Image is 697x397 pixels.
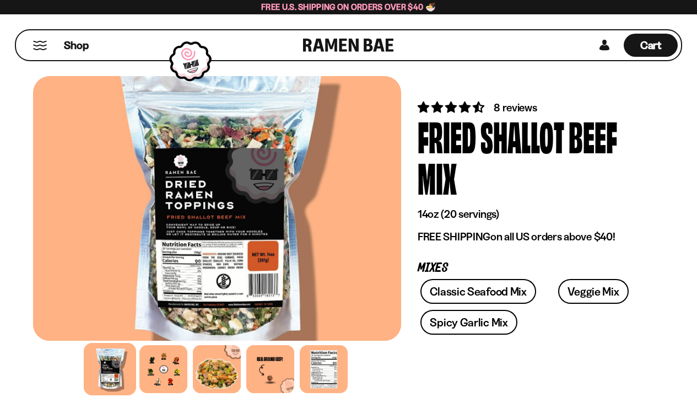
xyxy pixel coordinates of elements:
[64,38,89,53] span: Shop
[569,115,617,157] div: Beef
[558,279,629,304] a: Veggie Mix
[494,101,537,114] span: 8 reviews
[261,2,436,12] span: Free U.S. Shipping on Orders over $40 🍜
[480,115,564,157] div: Shallot
[418,207,647,221] p: 14oz (20 servings)
[418,115,476,157] div: Fried
[418,230,647,244] p: on all US orders above $40!
[33,41,47,50] button: Mobile Menu Trigger
[418,263,647,273] p: Mixes
[420,310,517,335] a: Spicy Garlic Mix
[64,34,89,57] a: Shop
[640,39,662,52] span: Cart
[420,279,536,304] a: Classic Seafood Mix
[418,157,457,198] div: Mix
[624,30,678,60] a: Cart
[418,230,490,243] strong: FREE SHIPPING
[418,100,487,114] span: 4.62 stars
